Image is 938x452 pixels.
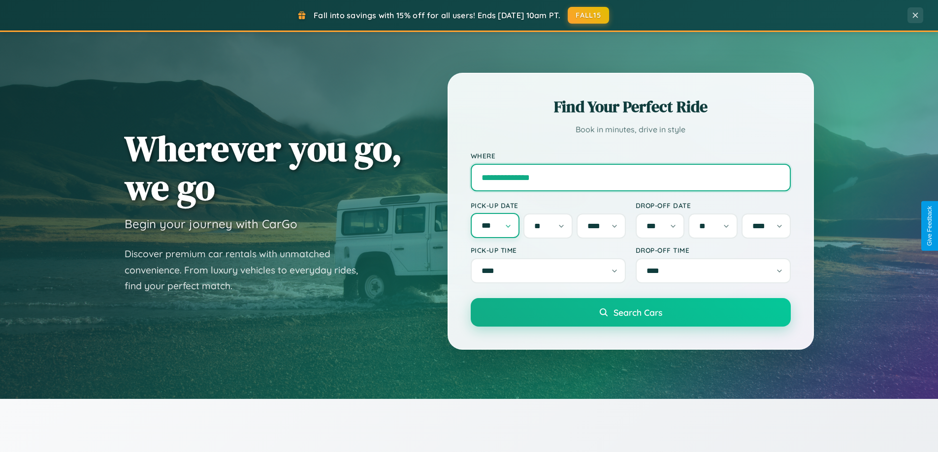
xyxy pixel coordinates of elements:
[471,151,791,160] label: Where
[471,298,791,327] button: Search Cars
[314,10,560,20] span: Fall into savings with 15% off for all users! Ends [DATE] 10am PT.
[568,7,609,24] button: FALL15
[125,216,297,231] h3: Begin your journey with CarGo
[125,129,402,207] h1: Wherever you go, we go
[471,96,791,118] h2: Find Your Perfect Ride
[636,246,791,254] label: Drop-off Time
[614,307,662,318] span: Search Cars
[471,122,791,137] p: Book in minutes, drive in style
[471,246,626,254] label: Pick-up Time
[471,201,626,210] label: Pick-up Date
[926,206,933,246] div: Give Feedback
[125,246,371,294] p: Discover premium car rentals with unmatched convenience. From luxury vehicles to everyday rides, ...
[636,201,791,210] label: Drop-off Date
